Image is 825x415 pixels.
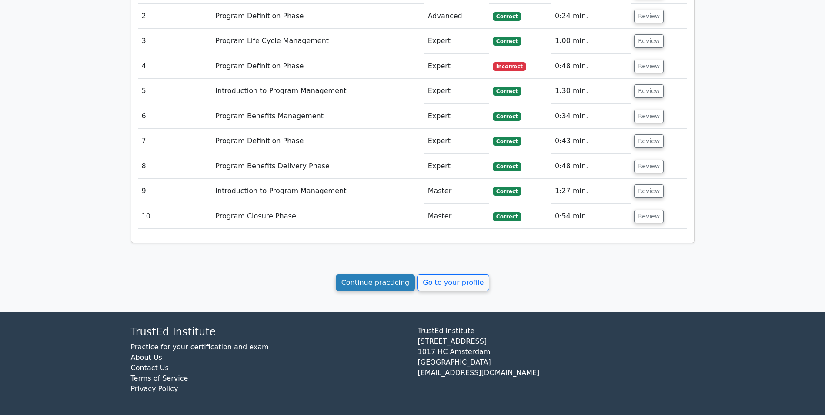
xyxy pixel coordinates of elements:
td: 0:43 min. [551,129,631,154]
td: Program Definition Phase [212,54,424,79]
td: 1:00 min. [551,29,631,54]
td: Program Life Cycle Management [212,29,424,54]
a: Terms of Service [131,374,188,382]
td: Master [424,179,489,204]
td: Expert [424,104,489,129]
a: Continue practicing [336,274,415,291]
td: 0:54 min. [551,204,631,229]
td: 0:24 min. [551,4,631,29]
td: 4 [138,54,212,79]
a: Practice for your certification and exam [131,343,269,351]
a: Privacy Policy [131,385,178,393]
td: Expert [424,29,489,54]
button: Review [634,84,664,98]
td: 6 [138,104,212,129]
span: Correct [493,87,521,96]
td: Expert [424,154,489,179]
button: Review [634,184,664,198]
span: Correct [493,37,521,46]
button: Review [634,60,664,73]
td: Program Benefits Delivery Phase [212,154,424,179]
button: Review [634,210,664,223]
h4: TrustEd Institute [131,326,407,338]
td: 2 [138,4,212,29]
td: 3 [138,29,212,54]
td: 0:34 min. [551,104,631,129]
td: 7 [138,129,212,154]
span: Correct [493,12,521,21]
span: Correct [493,162,521,171]
td: Program Definition Phase [212,4,424,29]
span: Correct [493,187,521,196]
td: Program Benefits Management [212,104,424,129]
button: Review [634,134,664,148]
span: Correct [493,112,521,121]
span: Incorrect [493,62,526,71]
td: 1:30 min. [551,79,631,104]
td: Expert [424,129,489,154]
td: Program Closure Phase [212,204,424,229]
td: 10 [138,204,212,229]
button: Review [634,34,664,48]
td: Program Definition Phase [212,129,424,154]
td: Expert [424,79,489,104]
button: Review [634,110,664,123]
td: 5 [138,79,212,104]
div: TrustEd Institute [STREET_ADDRESS] 1017 HC Amsterdam [GEOGRAPHIC_DATA] [EMAIL_ADDRESS][DOMAIN_NAME] [413,326,700,401]
td: 9 [138,179,212,204]
a: About Us [131,353,162,361]
span: Correct [493,137,521,146]
td: Master [424,204,489,229]
td: Expert [424,54,489,79]
td: 0:48 min. [551,54,631,79]
td: 0:48 min. [551,154,631,179]
a: Contact Us [131,364,169,372]
button: Review [634,10,664,23]
button: Review [634,160,664,173]
td: 1:27 min. [551,179,631,204]
td: Introduction to Program Management [212,79,424,104]
td: 8 [138,154,212,179]
a: Go to your profile [417,274,489,291]
td: Introduction to Program Management [212,179,424,204]
span: Correct [493,212,521,221]
td: Advanced [424,4,489,29]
